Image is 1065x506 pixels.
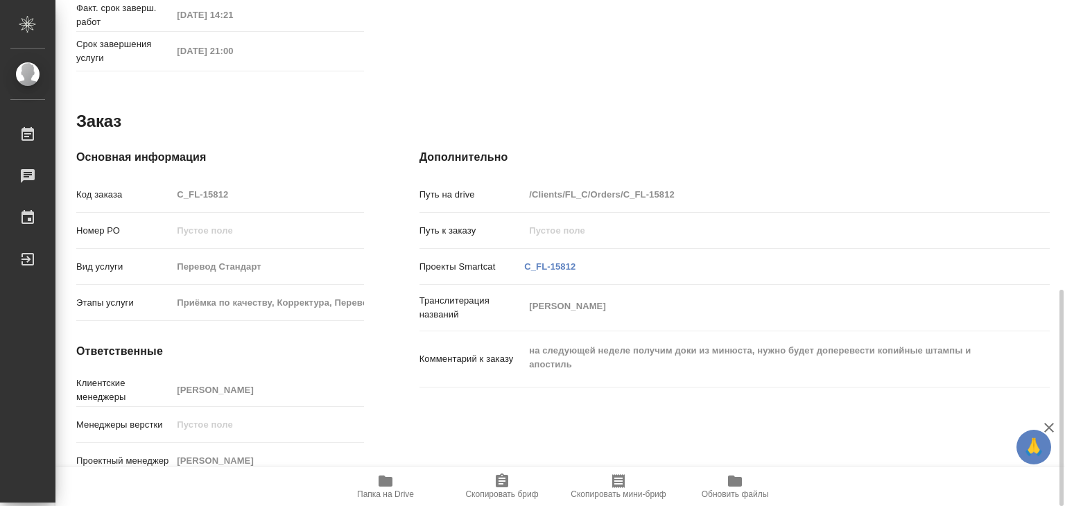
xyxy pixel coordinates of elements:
p: Менеджеры верстки [76,418,172,432]
button: Папка на Drive [327,467,444,506]
input: Пустое поле [172,293,363,313]
input: Пустое поле [524,184,997,204]
span: Папка на Drive [357,489,414,499]
span: Скопировать бриф [465,489,538,499]
input: Пустое поле [172,380,363,400]
span: Обновить файлы [702,489,769,499]
input: Пустое поле [172,256,363,277]
input: Пустое поле [172,415,363,435]
p: Комментарий к заказу [419,352,525,366]
p: Срок завершения услуги [76,37,172,65]
button: Обновить файлы [677,467,793,506]
p: Путь к заказу [419,224,525,238]
a: C_FL-15812 [524,261,575,272]
p: Этапы услуги [76,296,172,310]
p: Факт. срок заверш. работ [76,1,172,29]
h2: Заказ [76,110,121,132]
p: Клиентские менеджеры [76,376,172,404]
p: Путь на drive [419,188,525,202]
button: 🙏 [1016,430,1051,464]
p: Код заказа [76,188,172,202]
p: Номер РО [76,224,172,238]
button: Скопировать мини-бриф [560,467,677,506]
p: Транслитерация названий [419,294,525,322]
h4: Ответственные [76,343,364,360]
input: Пустое поле [172,220,363,241]
textarea: [PERSON_NAME] [524,295,997,318]
span: 🙏 [1022,433,1046,462]
input: Пустое поле [524,220,997,241]
input: Пустое поле [172,451,363,471]
span: Скопировать мини-бриф [571,489,666,499]
input: Пустое поле [172,184,363,204]
button: Скопировать бриф [444,467,560,506]
p: Проектный менеджер [76,454,172,468]
h4: Дополнительно [419,149,1050,166]
textarea: на следующей неделе получим доки из минюста, нужно будет доперевести копийные штампы и апостиль [524,339,997,376]
p: Проекты Smartcat [419,260,525,274]
input: Пустое поле [172,41,293,61]
p: Вид услуги [76,260,172,274]
input: Пустое поле [172,5,293,25]
h4: Основная информация [76,149,364,166]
